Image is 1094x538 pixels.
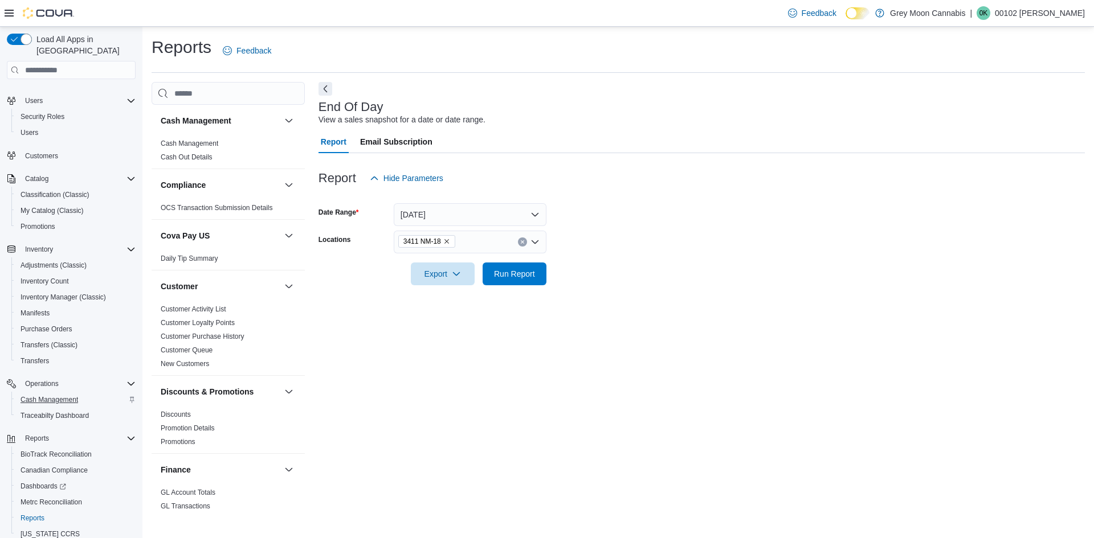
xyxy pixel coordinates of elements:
[161,464,280,475] button: Finance
[2,147,140,164] button: Customers
[161,281,280,292] button: Customer
[16,126,136,139] span: Users
[16,188,94,202] a: Classification (Classic)
[365,167,448,190] button: Hide Parameters
[16,447,136,461] span: BioTrack Reconciliation
[161,386,254,397] h3: Discounts & Promotions
[11,187,140,203] button: Classification (Classic)
[16,306,54,320] a: Manifests
[16,338,82,352] a: Transfers (Classic)
[16,110,69,124] a: Security Roles
[398,235,455,248] span: 3411 NM-18
[16,258,136,272] span: Adjustments (Classic)
[21,149,63,163] a: Customers
[161,424,215,433] span: Promotion Details
[161,305,226,313] a: Customer Activity List
[32,34,136,56] span: Load All Apps in [GEOGRAPHIC_DATA]
[161,332,244,341] span: Customer Purchase History
[846,7,870,19] input: Dark Mode
[152,486,305,518] div: Finance
[282,385,296,399] button: Discounts & Promotions
[11,510,140,526] button: Reports
[21,432,54,445] button: Reports
[152,201,305,219] div: Compliance
[161,318,235,327] span: Customer Loyalty Points
[11,446,140,462] button: BioTrack Reconciliation
[360,130,432,153] span: Email Subscription
[11,273,140,289] button: Inventory Count
[21,356,49,365] span: Transfers
[161,115,280,126] button: Cash Management
[11,337,140,353] button: Transfers (Classic)
[11,305,140,321] button: Manifests
[25,174,48,183] span: Catalog
[161,502,210,511] span: GL Transactions
[21,377,63,391] button: Operations
[443,238,450,245] button: Remove 3411 NM-18 from selection in this group
[21,277,69,286] span: Inventory Count
[21,94,47,108] button: Users
[21,190,89,199] span: Classification (Classic)
[161,139,218,148] span: Cash Management
[411,262,475,285] button: Export
[161,203,273,212] span: OCS Transaction Submission Details
[2,93,140,109] button: Users
[152,36,211,59] h1: Reports
[16,463,136,477] span: Canadian Compliance
[161,410,191,418] a: Discounts
[11,289,140,305] button: Inventory Manager (Classic)
[21,466,88,475] span: Canadian Compliance
[11,408,140,424] button: Traceabilty Dashboard
[16,393,83,406] a: Cash Management
[2,241,140,257] button: Inventory
[11,478,140,494] a: Dashboards
[161,359,209,368] span: New Customers
[161,254,218,262] a: Daily Tip Summary
[21,243,136,256] span: Inventory
[21,293,106,302] span: Inventory Manager (Classic)
[16,409,136,422] span: Traceabilty Dashboard
[16,188,136,202] span: Classification (Classic)
[21,340,77,350] span: Transfers (Classic)
[21,206,84,215] span: My Catalog (Classic)
[16,322,77,336] a: Purchase Orders
[25,379,59,388] span: Operations
[11,219,140,235] button: Promotions
[21,432,136,445] span: Reports
[161,179,206,191] h3: Compliance
[21,377,136,391] span: Operations
[16,204,88,217] a: My Catalog (Classic)
[16,354,136,368] span: Transfers
[16,511,49,525] a: Reports
[16,479,71,493] a: Dashboards
[21,222,55,231] span: Promotions
[319,208,359,217] label: Date Range
[161,153,213,162] span: Cash Out Details
[21,243,58,256] button: Inventory
[282,229,296,243] button: Cova Pay US
[977,6,990,20] div: 00102 Kristian Serna
[236,45,271,56] span: Feedback
[282,114,296,128] button: Cash Management
[321,130,346,153] span: Report
[16,511,136,525] span: Reports
[403,236,441,247] span: 3411 NM-18
[16,495,136,509] span: Metrc Reconciliation
[979,6,988,20] span: 0K
[11,109,140,125] button: Security Roles
[161,281,198,292] h3: Customer
[16,220,60,233] a: Promotions
[161,488,215,496] a: GL Account Totals
[11,125,140,141] button: Users
[530,237,540,247] button: Open list of options
[995,6,1085,20] p: 00102 [PERSON_NAME]
[152,252,305,270] div: Cova Pay US
[21,172,53,186] button: Catalog
[21,514,44,523] span: Reports
[16,479,136,493] span: Dashboards
[518,237,527,247] button: Clear input
[25,434,49,443] span: Reports
[11,257,140,273] button: Adjustments (Classic)
[394,203,546,226] button: [DATE]
[152,137,305,169] div: Cash Management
